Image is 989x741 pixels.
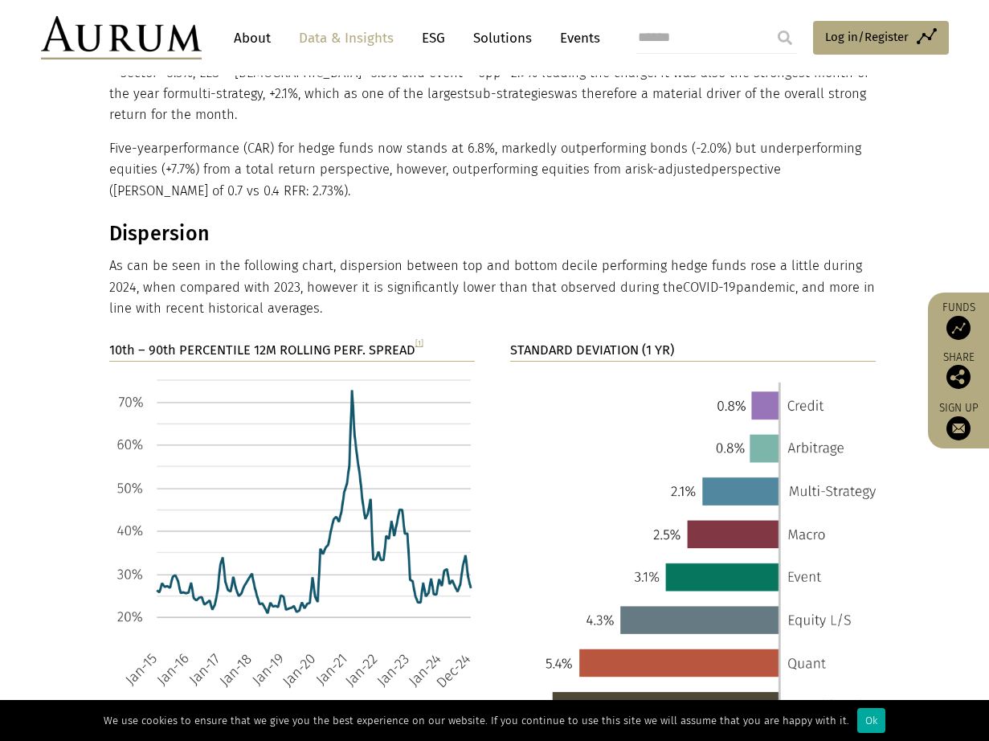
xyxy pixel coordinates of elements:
span: risk-adjusted [632,162,711,177]
span: sub-strategies [468,86,554,101]
p: performance (CAR) for hedge funds now stands at 6.8%, markedly outperforming bonds (-2.0%) but un... [109,138,877,202]
input: Submit [769,22,801,54]
p: As can be seen in the following chart, dispersion between top and bottom decile performing hedge ... [109,256,877,319]
span: Five-year [109,141,163,156]
img: Sign up to our newsletter [946,416,971,440]
a: Data & Insights [291,23,402,53]
span: COVID-19 [683,280,736,295]
a: Solutions [465,23,540,53]
a: Log in/Register [813,21,949,55]
img: Access Funds [946,316,971,340]
span: multi-strategy [179,86,263,101]
div: Ok [857,708,885,733]
span: Log in/Register [825,27,909,47]
img: Share this post [946,365,971,389]
a: Sign up [936,401,981,440]
strong: 10th – 90th PERCENTILE 12M ROLLING PERF. SPREAD [109,342,423,358]
h3: Dispersion [109,222,877,246]
div: Share [936,352,981,389]
a: [1] [415,338,423,347]
img: Aurum [41,16,202,59]
a: ESG [414,23,453,53]
a: Events [552,23,600,53]
a: About [226,23,279,53]
a: Funds [936,301,981,340]
strong: STANDARD DEVIATION (1 YR) [510,342,674,358]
